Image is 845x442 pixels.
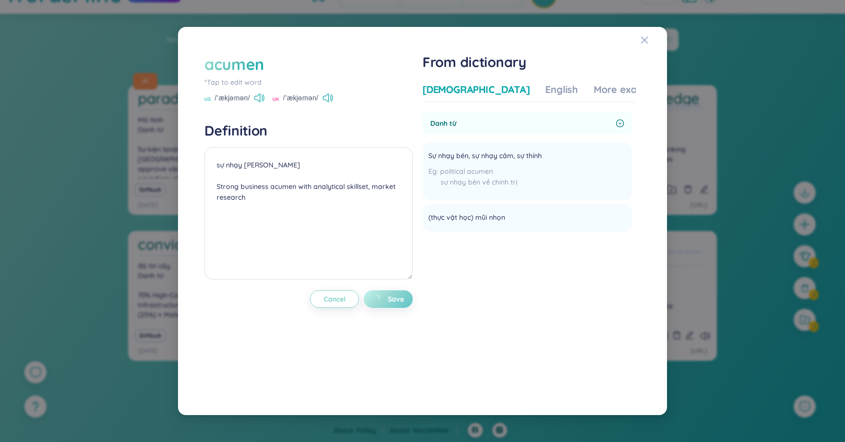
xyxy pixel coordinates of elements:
span: Cancel [324,294,346,304]
span: Save [388,294,404,304]
div: sự nhạy bén về chính trị [428,177,555,187]
button: Close [641,27,667,53]
span: UK [272,95,279,103]
div: acumen [204,53,264,75]
span: /ˈækjəmən/ [215,93,250,103]
div: More examples [594,83,665,96]
div: [DEMOGRAPHIC_DATA] [422,83,530,96]
span: Danh từ [430,118,612,129]
span: Sự nhạy bén, sự nhạy cảm, sự thính [428,150,542,162]
span: right-circle [616,119,624,127]
h4: Definition [204,122,413,140]
div: English [545,83,578,96]
span: political acumen [440,167,493,176]
span: (thực vật học) mũi nhọn [428,212,505,224]
h1: From dictionary [422,53,636,71]
div: *Tap to edit word [204,77,413,88]
span: US [204,95,211,103]
span: /ˈækjəmən/ [283,93,318,103]
span: loading [373,295,388,304]
textarea: sự nhạy [PERSON_NAME] Strong business acumen with analytical skillset, market research [204,147,413,279]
